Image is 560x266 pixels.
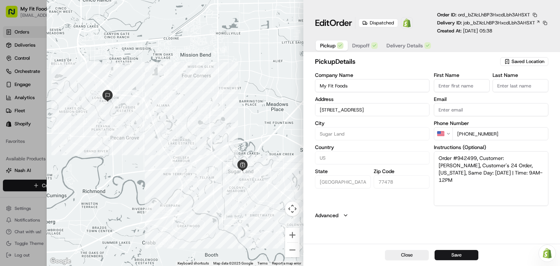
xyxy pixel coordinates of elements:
[73,26,88,31] span: Pylon
[434,121,548,126] label: Phone Number
[285,228,300,242] button: Zoom in
[434,151,548,206] textarea: Order #942499, Customer: [PERSON_NAME], Customer's 24 Order, [US_STATE], Same Day: [DATE] | Time:...
[434,97,548,102] label: Email
[374,169,429,174] label: Zip Code
[500,56,548,67] button: Saved Location
[374,175,429,188] input: Enter zip code
[213,261,253,265] span: Map data ©2025 Google
[315,212,338,219] label: Advanced
[315,121,429,126] label: City
[435,250,478,260] button: Save
[437,12,530,18] p: Order ID:
[493,73,548,78] label: Last Name
[315,169,371,174] label: State
[463,20,535,26] span: job_bZXcLhBP3HxcdLbh3AHSXT
[285,202,300,216] button: Map camera controls
[315,97,429,102] label: Address
[437,20,548,26] div: Delivery ID:
[402,19,411,27] img: Shopify
[315,175,371,188] input: Enter state
[358,19,398,27] div: Dispatched
[320,42,335,49] span: Pickup
[434,79,490,92] input: Enter first name
[512,58,544,65] span: Saved Location
[434,73,490,78] label: First Name
[452,127,548,140] input: Enter phone number
[463,20,540,26] a: job_bZXcLhBP3HxcdLbh3AHSXT
[315,145,429,150] label: Country
[493,79,548,92] input: Enter last name
[315,212,548,219] button: Advanced
[437,28,492,34] p: Created At:
[315,56,499,67] h2: pickup Details
[51,25,88,31] a: Powered byPylon
[386,42,423,49] span: Delivery Details
[315,103,429,116] input: 2109 Hwy 6, Sugar Land, TX 77478, USA
[257,261,268,265] a: Terms (opens in new tab)
[48,257,73,266] a: Open this area in Google Maps (opens a new window)
[385,250,429,260] button: Close
[48,257,73,266] img: Google
[352,42,370,49] span: Dropoff
[178,261,209,266] button: Keyboard shortcuts
[315,17,352,29] h1: Edit
[463,28,492,34] span: [DATE] 05:38
[315,73,429,78] label: Company Name
[401,17,413,29] a: Shopify
[434,103,548,116] input: Enter email
[330,17,352,29] span: Order
[315,151,429,164] input: Enter country
[458,12,530,18] span: ord_bZXcLhBP3HxcdLbh3AHSXT
[285,243,300,257] button: Zoom out
[434,145,548,150] label: Instructions (Optional)
[315,127,429,140] input: Enter city
[272,261,301,265] a: Report a map error
[315,79,429,92] input: Enter company name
